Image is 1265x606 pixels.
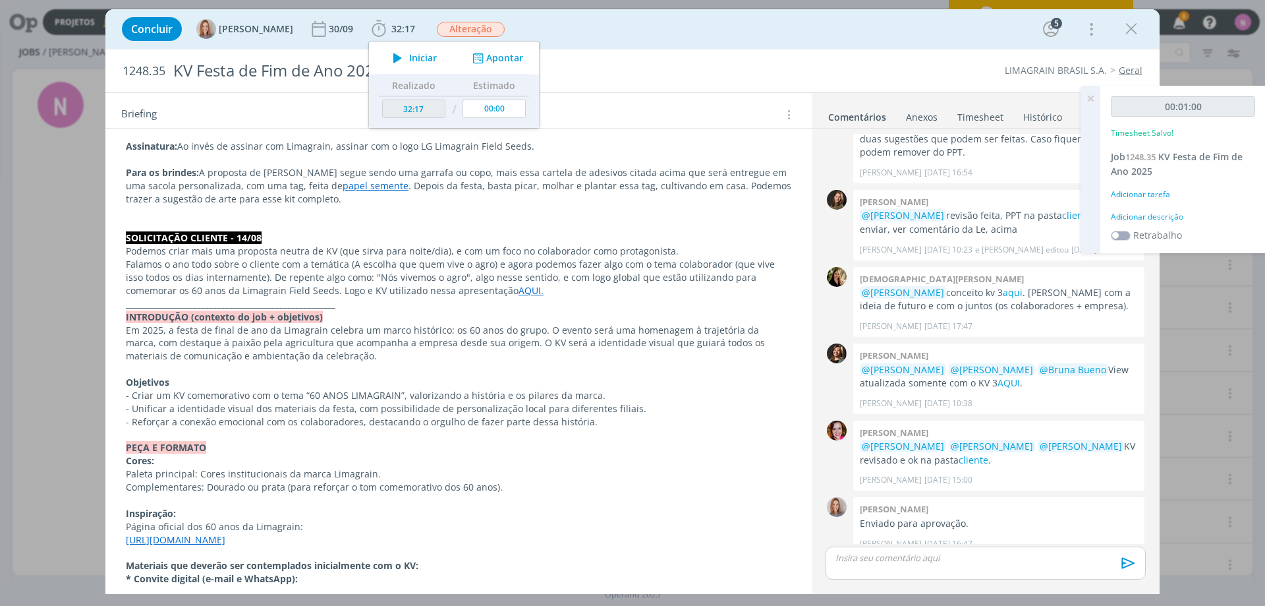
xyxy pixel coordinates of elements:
[1111,189,1255,200] div: Adicionar tarefa
[126,441,206,454] strong: PEÇA E FORMATO
[860,349,928,361] b: [PERSON_NAME]
[828,105,887,124] a: Comentários
[168,55,712,87] div: KV Festa de Fim de Ano 2025
[1040,363,1106,376] span: @Bruna Bueno
[449,96,460,123] td: /
[126,245,791,258] p: Podemos criar mais uma proposta neutra de KV (que sirva para noite/dia), e com um foco no colabor...
[385,49,437,67] button: Iniciar
[437,22,505,37] span: Alteração
[1040,440,1122,452] span: @[PERSON_NAME]
[862,440,944,452] span: @[PERSON_NAME]
[1111,150,1243,177] span: KV Festa de Fim de Ano 2025
[1005,64,1107,76] a: LIMAGRAIN BRASIL S.A.
[343,179,408,192] a: papel semente
[105,9,1160,594] div: dialog
[860,503,928,515] b: [PERSON_NAME]
[1111,150,1243,177] a: Job1248.35KV Festa de Fim de Ano 2025
[827,344,847,363] img: L
[951,363,1033,376] span: @[PERSON_NAME]
[860,474,922,486] p: [PERSON_NAME]
[126,520,791,533] p: Página oficial dos 60 anos da Limagrain:
[860,196,928,208] b: [PERSON_NAME]
[1003,286,1023,299] a: aqui
[1071,244,1119,256] span: [DATE] 11:17
[126,140,791,153] p: Ao invés de assinar com Limagrain, assinar com o logo LG Limagrain Field Seeds.
[862,209,944,222] span: @[PERSON_NAME]
[126,454,154,467] strong: Cores:
[860,440,1138,467] p: KV revisado e ok na pasta .
[126,415,791,429] p: - Reforçar a conexão emocional com os colaboradores, destacando o orgulho de fazer parte dessa hi...
[998,377,1020,389] a: AQUI
[860,286,1138,313] p: conceito kv 3 . [PERSON_NAME] com a ideia de futuro e com o juntos (os colaboradores + empresa).
[906,111,938,124] div: Anexos
[860,273,1024,285] b: [DEMOGRAPHIC_DATA][PERSON_NAME]
[126,533,225,546] a: [URL][DOMAIN_NAME]
[924,167,972,179] span: [DATE] 16:54
[126,258,791,297] p: Falamos o ano todo sobre o cliente com a temática (A escolha que quem vive o agro) e agora podemo...
[924,244,972,256] span: [DATE] 10:23
[368,41,540,129] ul: 32:17
[957,105,1004,124] a: Timesheet
[1111,211,1255,223] div: Adicionar descrição
[196,19,216,39] img: A
[126,376,169,388] strong: Objetivos
[126,389,791,402] p: - Criar um KV comemorativo com o tema “60 ANOS LIMAGRAIN”, valorizando a história e os pilares da...
[121,106,157,123] span: Briefing
[1062,209,1094,222] a: cliente.
[123,64,165,78] span: 1248.35
[126,166,199,179] strong: Para os brindes:
[329,24,356,34] div: 30/09
[436,21,505,38] button: Alteração
[126,572,298,585] strong: * Convite digital (e-mail e WhatsApp):
[860,167,922,179] p: [PERSON_NAME]
[860,244,922,256] p: [PERSON_NAME]
[126,140,177,152] strong: Assinatura:
[862,286,944,299] span: @[PERSON_NAME]
[827,421,847,440] img: B
[126,507,176,520] strong: Inspiração:
[860,209,1138,236] p: revisão feita, PPT na pasta Antes de enviar, ver comentário da Le, acima
[126,324,791,363] p: Em 2025, a festa de final de ano da Limagrain celebra um marco histórico: os 60 anos do grupo. O ...
[519,284,544,297] a: AQUI.
[379,75,449,96] th: Realizado
[860,398,922,409] p: [PERSON_NAME]
[959,454,988,466] a: cliente
[126,402,791,415] p: - Unificar a identidade visual dos materiais da festa, com possibilidade de personalização local ...
[126,297,335,310] strong: _____________________________________________________
[1040,18,1061,40] button: 5
[860,320,922,332] p: [PERSON_NAME]
[469,51,524,65] button: Apontar
[1125,151,1156,163] span: 1248.35
[391,22,415,35] span: 32:17
[122,17,182,41] button: Concluir
[1119,64,1142,76] a: Geral
[126,559,418,572] strong: Materiais que deverão ser contemplados inicialmente com o KV:
[131,24,173,34] span: Concluir
[409,53,437,63] span: Iniciar
[924,398,972,409] span: [DATE] 10:38
[951,440,1033,452] span: @[PERSON_NAME]
[1051,18,1062,29] div: 5
[196,19,293,39] button: A[PERSON_NAME]
[126,311,323,323] strong: INTRODUÇÃO (contexto do job + objetivos)
[975,244,1069,256] span: e [PERSON_NAME] editou
[126,481,791,494] p: Complementares: Dourado ou prata (para reforçar o tom comemorativo dos 60 anos).
[827,190,847,210] img: J
[368,18,418,40] button: 32:17
[827,497,847,517] img: A
[860,363,1138,390] p: View atualizada somente com o KV 3 .
[219,24,293,34] span: [PERSON_NAME]
[459,75,529,96] th: Estimado
[1133,228,1182,242] label: Retrabalho
[860,517,1138,530] p: Enviado para aprovação.
[827,267,847,287] img: C
[126,166,791,206] p: A proposta de [PERSON_NAME] segue sendo uma garrafa ou copo, mais essa cartela de adesivos citada...
[1111,127,1173,139] p: Timesheet Salvo!
[126,231,262,244] strong: SOLICITAÇÃO CLIENTE - 14/08
[924,474,972,486] span: [DATE] 15:00
[924,320,972,332] span: [DATE] 17:47
[862,363,944,376] span: @[PERSON_NAME]
[860,538,922,550] p: [PERSON_NAME]
[860,427,928,439] b: [PERSON_NAME]
[126,468,791,481] p: Paleta principal: Cores institucionais da marca Limagrain.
